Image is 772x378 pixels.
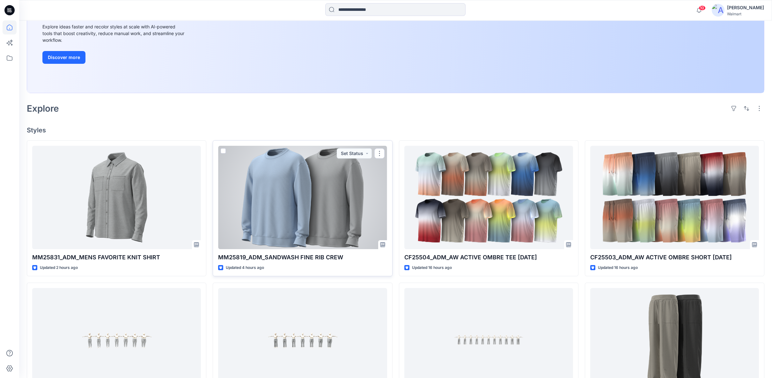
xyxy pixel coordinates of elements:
[42,51,186,64] a: Discover more
[226,264,264,271] p: Updated 4 hours ago
[42,51,85,64] button: Discover more
[27,103,59,114] h2: Explore
[404,253,573,262] p: CF25504_ADM_AW ACTIVE OMBRE TEE [DATE]
[590,253,759,262] p: CF25503_ADM_AW ACTIVE OMBRE SHORT [DATE]
[218,253,387,262] p: MM25819_ADM_SANDWASH FINE RIB CREW
[412,264,452,271] p: Updated 16 hours ago
[404,146,573,249] a: CF25504_ADM_AW ACTIVE OMBRE TEE 23MAY25
[727,4,764,11] div: [PERSON_NAME]
[32,146,201,249] a: MM25831_ADM_MENS FAVORITE KNIT SHIRT
[27,126,764,134] h4: Styles
[42,23,186,43] div: Explore ideas faster and recolor styles at scale with AI-powered tools that boost creativity, red...
[590,146,759,249] a: CF25503_ADM_AW ACTIVE OMBRE SHORT 23MAY25
[40,264,78,271] p: Updated 2 hours ago
[32,253,201,262] p: MM25831_ADM_MENS FAVORITE KNIT SHIRT
[598,264,638,271] p: Updated 16 hours ago
[712,4,724,17] img: avatar
[218,146,387,249] a: MM25819_ADM_SANDWASH FINE RIB CREW
[727,11,764,16] div: Walmart
[699,5,706,11] span: 10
